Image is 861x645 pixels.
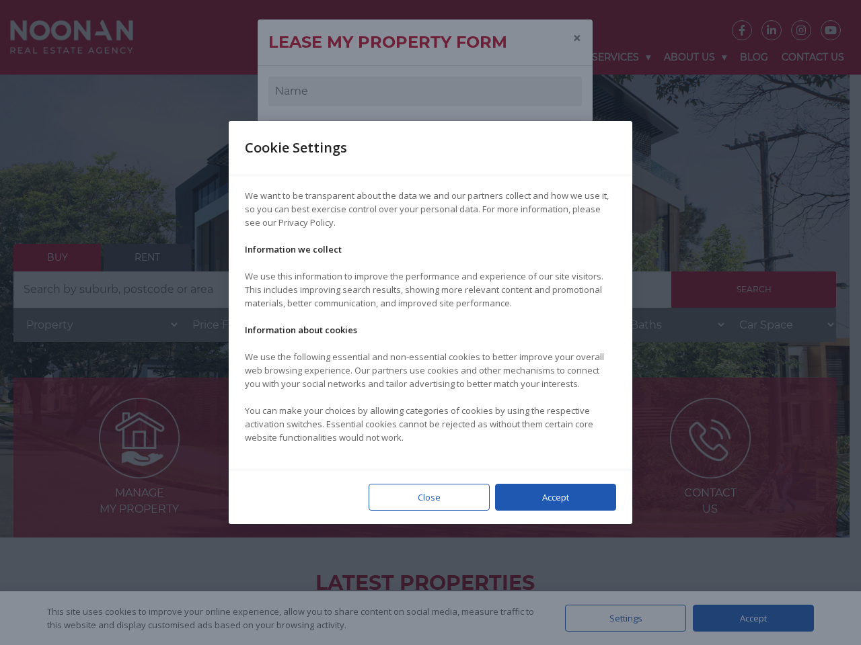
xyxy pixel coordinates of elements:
strong: Information we collect [245,243,342,255]
p: We use the following essential and non-essential cookies to better improve your overall web brows... [245,350,616,390]
strong: Information about cookies [245,324,357,336]
p: We use this information to improve the performance and experience of our site visitors. This incl... [245,269,616,310]
p: You can make your choices by allowing categories of cookies by using the respective activation sw... [245,404,616,444]
p: We want to be transparent about the data we and our partners collect and how we use it, so you ca... [245,189,616,229]
div: Cookie Settings [245,121,363,175]
div: Accept [495,484,616,511]
div: Close [369,484,490,511]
